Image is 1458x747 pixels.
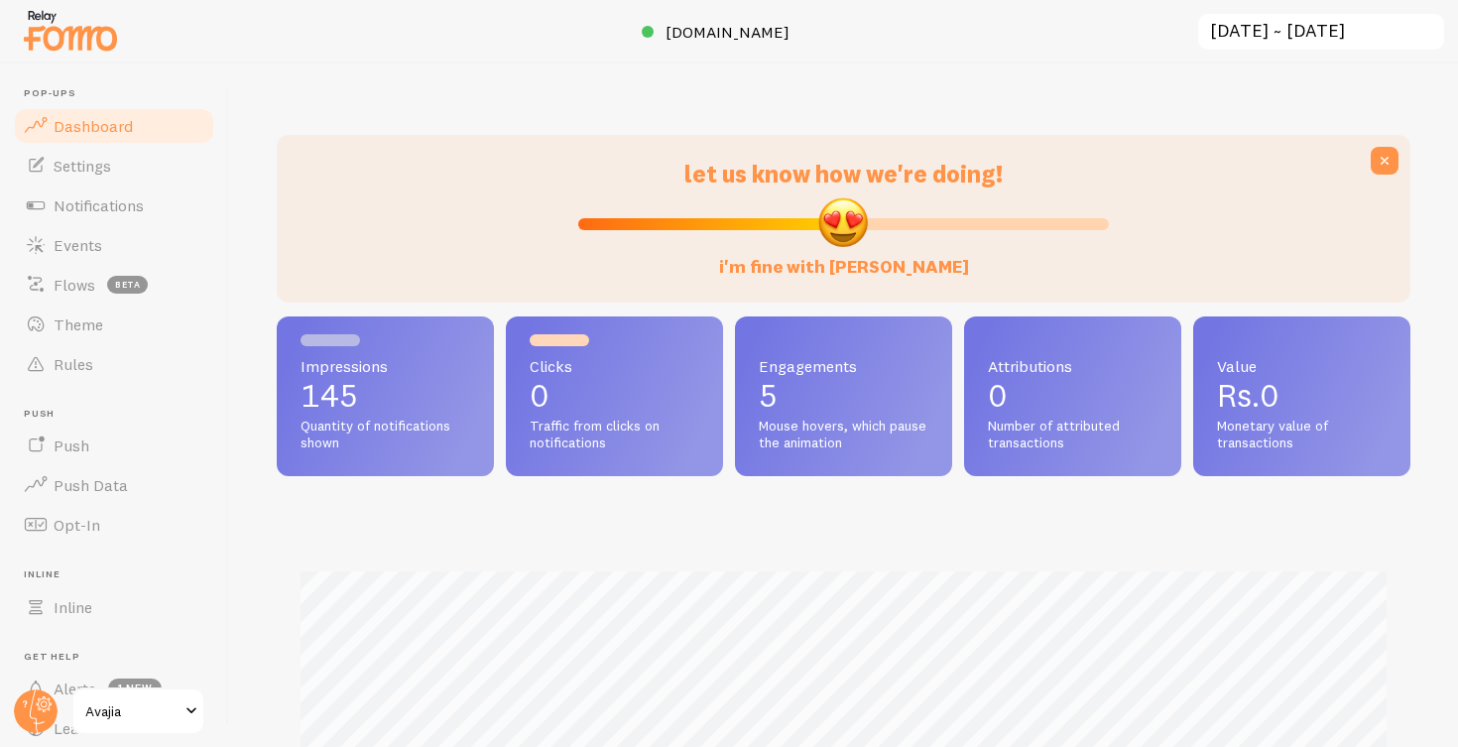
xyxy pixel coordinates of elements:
[759,358,928,374] span: Engagements
[24,87,216,100] span: Pop-ups
[85,699,180,723] span: Avajia
[12,225,216,265] a: Events
[12,106,216,146] a: Dashboard
[54,679,96,698] span: Alerts
[988,418,1157,452] span: Number of attributed transactions
[24,651,216,664] span: Get Help
[759,380,928,412] p: 5
[816,195,870,249] img: emoji.png
[12,305,216,344] a: Theme
[54,235,102,255] span: Events
[1217,358,1387,374] span: Value
[719,236,969,279] label: i'm fine with [PERSON_NAME]
[54,116,133,136] span: Dashboard
[12,505,216,545] a: Opt-In
[54,515,100,535] span: Opt-In
[988,380,1157,412] p: 0
[54,436,89,455] span: Push
[12,146,216,186] a: Settings
[108,679,162,698] span: 1 new
[21,5,120,56] img: fomo-relay-logo-orange.svg
[12,465,216,505] a: Push Data
[759,418,928,452] span: Mouse hovers, which pause the animation
[301,358,470,374] span: Impressions
[54,156,111,176] span: Settings
[24,408,216,421] span: Push
[71,687,205,735] a: Avajia
[12,669,216,708] a: Alerts 1 new
[12,587,216,627] a: Inline
[988,358,1157,374] span: Attributions
[24,568,216,581] span: Inline
[12,265,216,305] a: Flows beta
[12,186,216,225] a: Notifications
[12,426,216,465] a: Push
[1217,376,1279,415] span: Rs.0
[530,358,699,374] span: Clicks
[54,475,128,495] span: Push Data
[54,275,95,295] span: Flows
[530,380,699,412] p: 0
[684,159,1003,188] span: let us know how we're doing!
[1217,418,1387,452] span: Monetary value of transactions
[12,344,216,384] a: Rules
[530,418,699,452] span: Traffic from clicks on notifications
[54,314,103,334] span: Theme
[107,276,148,294] span: beta
[54,195,144,215] span: Notifications
[54,597,92,617] span: Inline
[301,380,470,412] p: 145
[54,354,93,374] span: Rules
[301,418,470,452] span: Quantity of notifications shown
